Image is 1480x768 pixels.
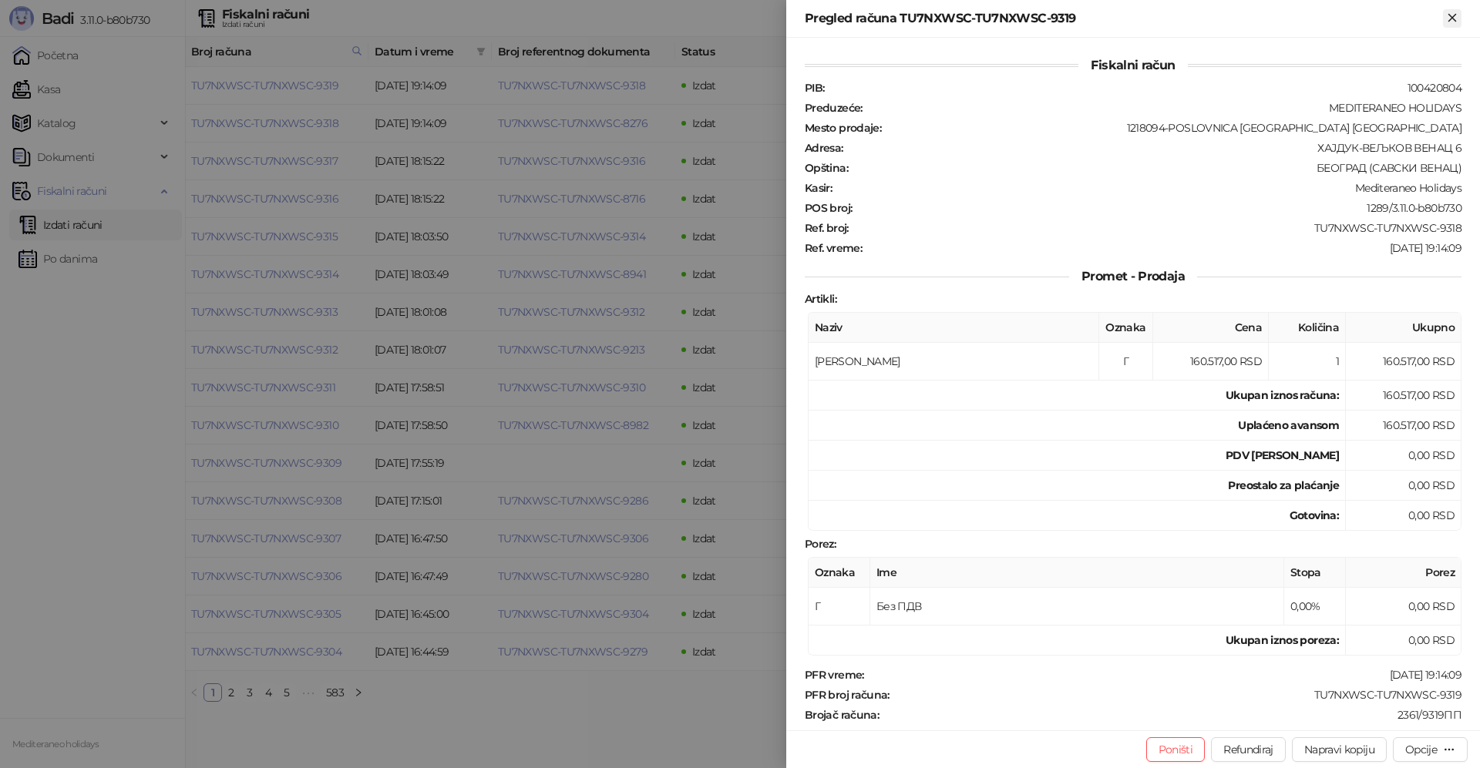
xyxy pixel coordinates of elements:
[833,181,1463,195] div: Mediteraneo Holidays
[805,537,836,551] strong: Porez :
[1269,343,1346,381] td: 1
[845,141,1463,155] div: ХАЈДУК-ВЕЉКОВ ВЕНАЦ 6
[1346,501,1461,531] td: 0,00 RSD
[809,343,1099,381] td: [PERSON_NAME]
[1284,588,1346,625] td: 0,00%
[805,121,881,135] strong: Mesto prodaje :
[1443,9,1461,28] button: Zatvori
[1346,381,1461,411] td: 160.517,00 RSD
[1346,625,1461,656] td: 0,00 RSD
[805,181,832,195] strong: Kasir :
[805,241,862,255] strong: Ref. vreme :
[1346,588,1461,625] td: 0,00 RSD
[1346,411,1461,441] td: 160.517,00 RSD
[805,221,849,235] strong: Ref. broj :
[1393,737,1468,762] button: Opcije
[805,141,843,155] strong: Adresa :
[1284,558,1346,588] th: Stopa
[870,558,1284,588] th: Ime
[805,201,852,215] strong: POS broj :
[1226,633,1339,647] strong: Ukupan iznos poreza:
[870,588,1284,625] td: Без ПДВ
[805,81,824,95] strong: PIB :
[1069,269,1197,283] span: Promet - Prodaja
[1405,743,1437,756] div: Opcije
[1099,343,1153,381] td: Г
[1153,313,1269,343] th: Cena
[850,221,1463,235] div: TU7NXWSC-TU7NXWSC-9318
[1228,478,1339,492] strong: Preostalo za plaćanje
[1290,508,1339,522] strong: Gotovina :
[1099,313,1153,343] th: Oznaka
[805,688,890,702] strong: PFR broj računa :
[805,292,836,306] strong: Artikli :
[805,708,879,722] strong: Brojač računa :
[1269,313,1346,343] th: Količina
[805,161,848,175] strong: Opština :
[805,9,1443,28] div: Pregled računa TU7NXWSC-TU7NXWSC-9319
[805,101,863,115] strong: Preduzeće :
[1346,471,1461,501] td: 0,00 RSD
[1292,737,1387,762] button: Napravi kopiju
[880,708,1463,722] div: 2361/9319ПП
[1078,58,1187,72] span: Fiskalni račun
[866,668,1463,682] div: [DATE] 19:14:09
[1304,743,1374,756] span: Napravi kopiju
[1146,737,1206,762] button: Poništi
[809,558,870,588] th: Oznaka
[1211,737,1286,762] button: Refundiraj
[826,81,1463,95] div: 100420804
[1153,343,1269,381] td: 160.517,00 RSD
[1346,313,1461,343] th: Ukupno
[863,241,1463,255] div: [DATE] 19:14:09
[864,101,1463,115] div: MEDITERANEO HOLIDAYS
[1346,558,1461,588] th: Porez
[853,201,1463,215] div: 1289/3.11.0-b80b730
[1226,388,1339,402] strong: Ukupan iznos računa :
[1226,448,1339,462] strong: PDV [PERSON_NAME]
[809,588,870,625] td: Г
[891,688,1463,702] div: TU7NXWSC-TU7NXWSC-9319
[809,313,1099,343] th: Naziv
[805,668,864,682] strong: PFR vreme :
[883,121,1463,135] div: 1218094-POSLOVNICA [GEOGRAPHIC_DATA] [GEOGRAPHIC_DATA]
[1346,343,1461,381] td: 160.517,00 RSD
[1346,441,1461,471] td: 0,00 RSD
[1238,418,1339,432] strong: Uplaćeno avansom
[849,161,1463,175] div: БЕОГРАД (САВСКИ ВЕНАЦ)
